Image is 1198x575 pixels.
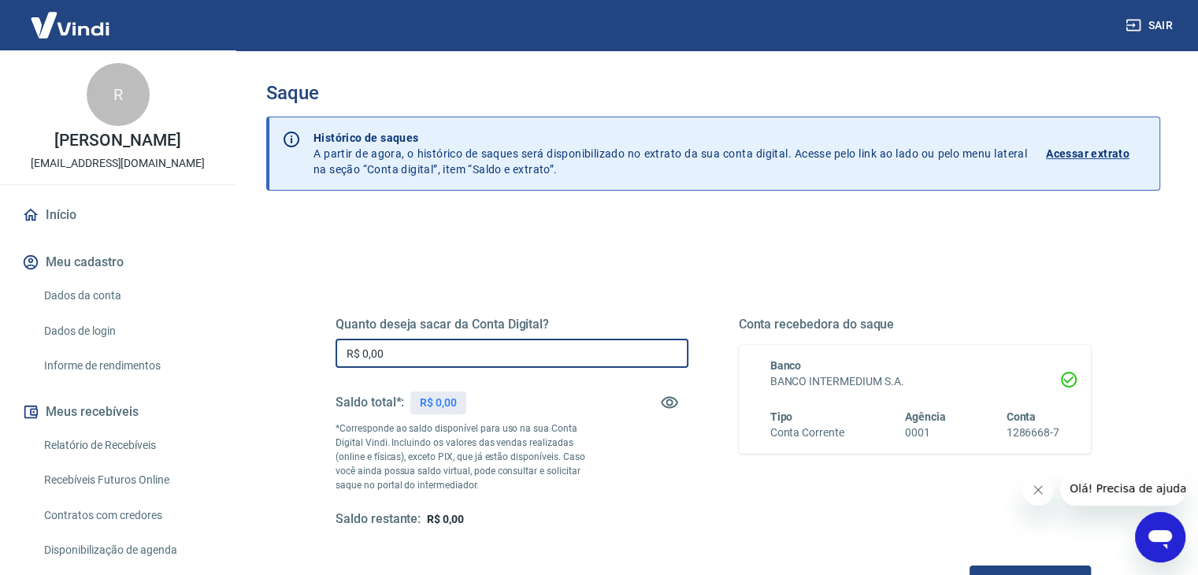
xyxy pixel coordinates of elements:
span: R$ 0,00 [427,513,464,525]
div: R [87,63,150,126]
span: Agência [905,410,946,423]
p: Histórico de saques [313,130,1027,146]
h5: Conta recebedora do saque [739,317,1092,332]
h6: Conta Corrente [770,425,844,441]
button: Meus recebíveis [19,395,217,429]
a: Início [19,198,217,232]
span: Tipo [770,410,793,423]
button: Sair [1122,11,1179,40]
iframe: Fechar mensagem [1022,474,1054,506]
img: Vindi [19,1,121,49]
p: A partir de agora, o histórico de saques será disponibilizado no extrato da sua conta digital. Ac... [313,130,1027,177]
h6: 0001 [905,425,946,441]
p: *Corresponde ao saldo disponível para uso na sua Conta Digital Vindi. Incluindo os valores das ve... [336,421,600,492]
span: Banco [770,359,802,372]
h6: BANCO INTERMEDIUM S.A. [770,373,1060,390]
p: [EMAIL_ADDRESS][DOMAIN_NAME] [31,155,205,172]
a: Acessar extrato [1046,130,1147,177]
a: Informe de rendimentos [38,350,217,382]
h5: Quanto deseja sacar da Conta Digital? [336,317,688,332]
p: R$ 0,00 [420,395,457,411]
h6: 1286668-7 [1006,425,1059,441]
a: Relatório de Recebíveis [38,429,217,462]
a: Recebíveis Futuros Online [38,464,217,496]
button: Meu cadastro [19,245,217,280]
a: Contratos com credores [38,499,217,532]
p: [PERSON_NAME] [54,132,180,149]
a: Dados de login [38,315,217,347]
iframe: Mensagem da empresa [1060,471,1185,506]
h5: Saldo restante: [336,511,421,528]
span: Conta [1006,410,1036,423]
h3: Saque [266,82,1160,104]
span: Olá! Precisa de ajuda? [9,11,132,24]
a: Dados da conta [38,280,217,312]
iframe: Botão para abrir a janela de mensagens [1135,512,1185,562]
p: Acessar extrato [1046,146,1129,161]
h5: Saldo total*: [336,395,404,410]
a: Disponibilização de agenda [38,534,217,566]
